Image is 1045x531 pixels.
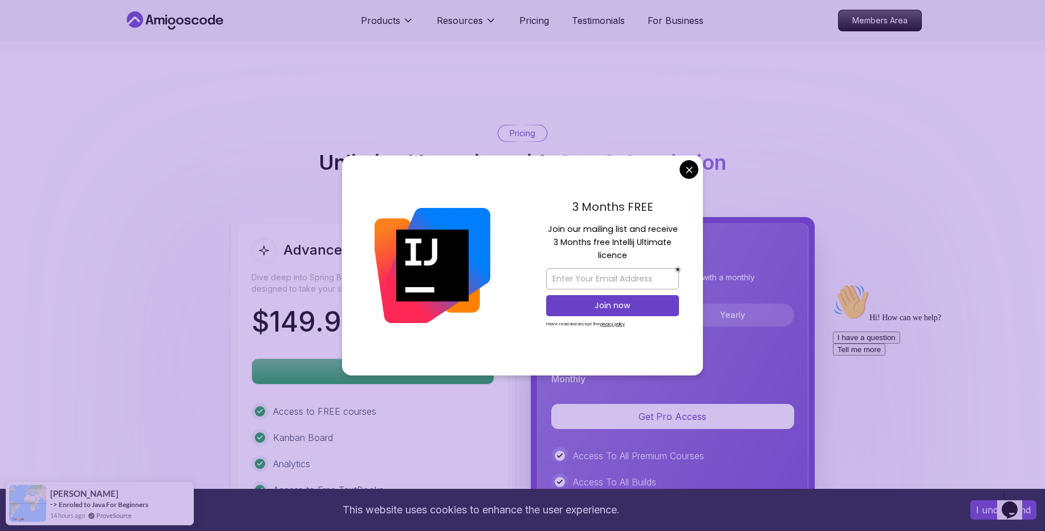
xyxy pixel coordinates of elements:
[251,272,494,295] p: Dive deep into Spring Boot with our advanced course, designed to take your skills from intermedia...
[9,485,46,522] img: provesource social proof notification image
[997,485,1034,520] iframe: chat widget
[970,500,1036,520] button: Accept cookies
[674,306,792,324] button: Yearly
[557,150,726,175] span: One Subscription
[437,14,483,27] p: Resources
[251,358,494,385] button: Get Course
[5,34,113,43] span: Hi! How can we help?
[96,510,132,520] a: ProveSource
[551,404,794,429] button: Get Pro Access
[5,52,72,64] button: I have a question
[551,372,585,386] p: Monthly
[361,14,414,36] button: Products
[828,279,1034,480] iframe: chat widget
[519,14,549,27] a: Pricing
[648,14,704,27] a: For Business
[510,128,535,139] p: Pricing
[251,366,494,377] a: Get Course
[437,14,497,36] button: Resources
[361,14,400,27] p: Products
[273,457,310,471] p: Analytics
[5,5,210,76] div: 👋Hi! How can we help?I have a questionTell me more
[273,483,384,497] p: Access to Free TextBooks
[273,405,376,418] p: Access to FREE courses
[9,497,953,522] div: This website uses cookies to enhance the user experience.
[273,431,333,444] p: Kanban Board
[50,500,58,509] span: ->
[50,510,85,520] span: 14 hours ago
[5,64,57,76] button: Tell me more
[50,489,119,499] span: [PERSON_NAME]
[573,449,704,463] p: Access To All Premium Courses
[839,10,921,31] p: Members Area
[252,359,494,384] p: Get Course
[283,241,431,259] h2: Advanced Spring Boot
[573,475,656,489] p: Access To All Builds
[251,308,356,336] p: $ 149.97
[59,500,148,509] a: Enroled to Java For Beginners
[838,10,922,31] a: Members Area
[5,5,41,41] img: :wave:
[319,151,726,174] h2: Unlimited Learning with
[551,411,794,422] a: Get Pro Access
[572,14,625,27] a: Testimonials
